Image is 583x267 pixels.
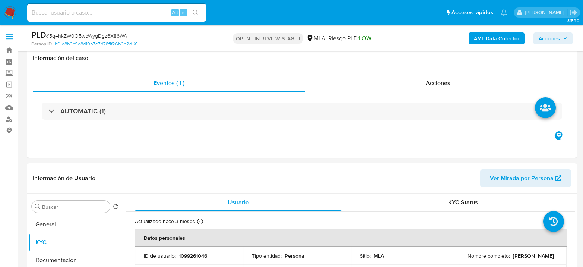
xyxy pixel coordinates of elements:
div: AUTOMATIC (1) [42,103,562,120]
th: Datos personales [135,229,567,247]
p: ID de usuario : [144,252,176,259]
h1: Información de Usuario [33,175,95,182]
a: 1b61e8b9c9e8d19b7e7d78f1f26b6e2d [53,41,137,47]
span: KYC Status [448,198,478,207]
span: Eventos ( 1 ) [153,79,184,87]
p: 1099261046 [179,252,207,259]
input: Buscar [42,204,107,210]
span: Alt [172,9,178,16]
h3: AUTOMATIC (1) [60,107,106,115]
p: cecilia.zacarias@mercadolibre.com [525,9,567,16]
span: Accesos rápidos [451,9,493,16]
span: Usuario [228,198,249,207]
span: Acciones [426,79,450,87]
button: General [29,216,122,233]
input: Buscar usuario o caso... [27,8,206,18]
span: # 5q4hkZW0O5wbWygDgz6X86WA [46,32,127,40]
button: Ver Mirada por Persona [480,169,571,187]
a: Notificaciones [501,9,507,16]
a: Salir [570,9,577,16]
button: Volver al orden por defecto [113,204,119,212]
button: Acciones [533,32,573,44]
button: KYC [29,233,122,251]
b: PLD [31,29,46,41]
p: Nombre completo : [468,252,510,259]
p: OPEN - IN REVIEW STAGE I [233,33,303,44]
div: MLA [306,34,325,43]
span: Ver Mirada por Persona [490,169,554,187]
p: Sitio : [360,252,371,259]
span: s [182,9,184,16]
span: LOW [359,34,371,43]
b: AML Data Collector [474,32,519,44]
button: AML Data Collector [469,32,525,44]
h1: Información del caso [33,54,571,62]
button: search-icon [188,7,203,18]
span: Acciones [539,32,560,44]
p: Persona [285,252,304,259]
b: Person ID [31,41,52,47]
p: Tipo entidad : [252,252,282,259]
p: Actualizado hace 3 meses [135,218,195,225]
span: Riesgo PLD: [328,34,371,43]
p: [PERSON_NAME] [513,252,554,259]
p: MLA [374,252,384,259]
button: Buscar [35,204,41,210]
